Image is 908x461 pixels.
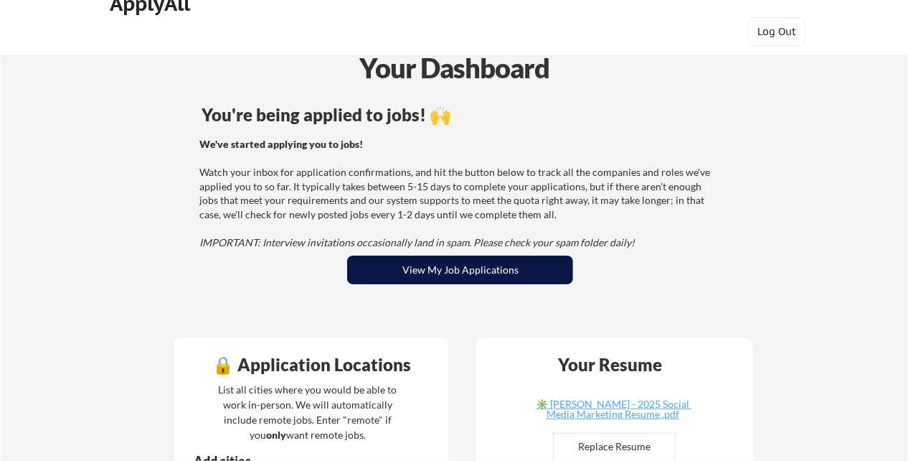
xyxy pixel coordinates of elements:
div: Watch your inbox for application confirmations, and hit the button below to track all the compani... [199,137,717,250]
div: Your Dashboard [1,47,908,88]
button: Log Out [748,17,805,46]
strong: only [266,429,286,441]
em: IMPORTANT: Interview invitations occasionally land in spam. Please check your spam folder daily! [199,236,635,248]
div: You're being applied to jobs! 🙌 [202,106,719,124]
div: 🔒 Application Locations [178,356,445,373]
button: View My Job Applications [347,256,573,284]
div: ✳️ [PERSON_NAME] - 2025 Social Media Marketing Resume .pdf [527,399,698,419]
a: ✳️ [PERSON_NAME] - 2025 Social Media Marketing Resume .pdf [527,399,698,422]
div: Your Resume [539,356,681,373]
strong: We've started applying you to jobs! [199,138,363,150]
div: List all cities where you would be able to work in-person. We will automatically include remote j... [209,382,406,442]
